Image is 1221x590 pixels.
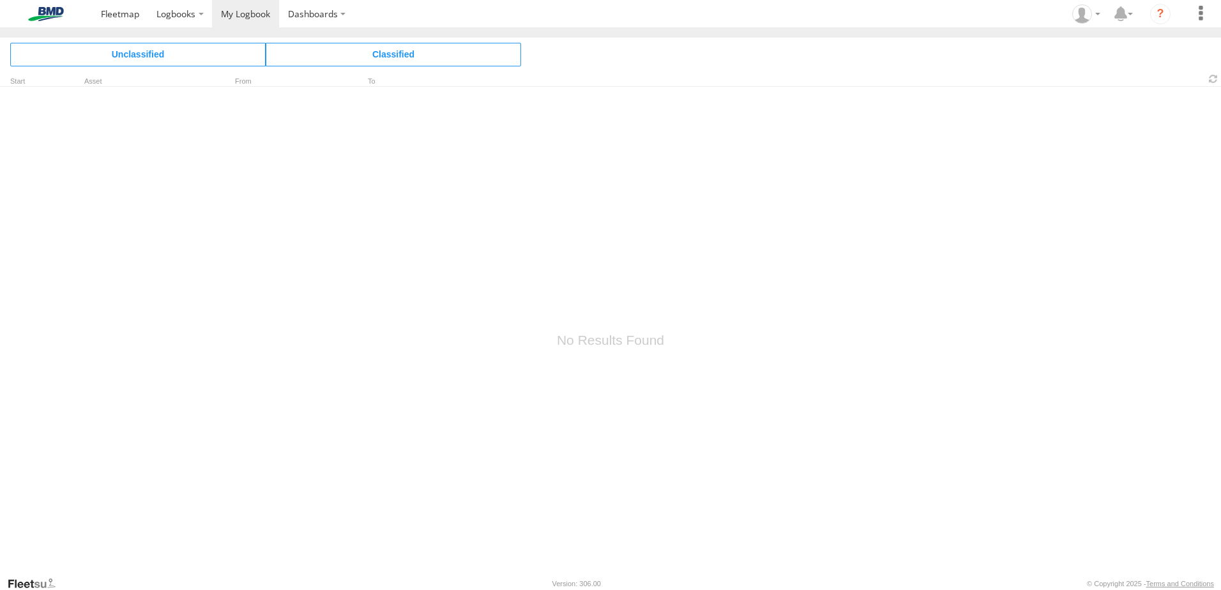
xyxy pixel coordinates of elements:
span: Refresh [1206,73,1221,85]
div: Asset [84,79,212,85]
div: From [217,79,345,85]
div: Antony Damiani [1068,4,1105,24]
div: Version: 306.00 [552,580,601,587]
span: Click to view Classified Trips [266,43,521,66]
a: Terms and Conditions [1146,580,1214,587]
div: Click to Sort [10,79,49,85]
i: ? [1150,4,1171,24]
img: bmd-logo.svg [13,7,79,21]
div: To [350,79,478,85]
span: Click to view Unclassified Trips [10,43,266,66]
div: © Copyright 2025 - [1087,580,1214,587]
a: Visit our Website [7,577,66,590]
